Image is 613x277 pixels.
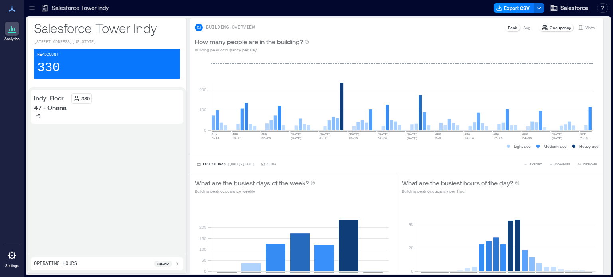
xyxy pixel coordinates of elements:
p: Salesforce Tower Indy [52,4,109,12]
p: Building peak occupancy per Day [195,47,309,53]
tspan: 50 [202,258,206,263]
p: Medium use [544,143,567,149]
text: [DATE] [551,136,563,140]
p: Operating Hours [34,261,77,267]
a: Analytics [2,19,22,44]
tspan: 100 [199,247,206,251]
text: 4am [450,273,456,277]
p: 1 Day [267,162,277,167]
p: What are the busiest days of the week? [195,178,309,188]
button: Export CSV [494,3,534,13]
p: Headcount [37,52,59,58]
p: 330 [81,95,90,102]
p: Light use [514,143,531,149]
text: [DATE] [551,132,563,136]
text: [DATE] [217,273,229,277]
text: [DATE] [348,132,360,136]
tspan: 100 [199,107,206,112]
p: Analytics [4,37,20,41]
span: EXPORT [530,162,542,167]
p: 8a - 6p [157,261,169,267]
p: Peak [508,24,517,31]
p: Salesforce Tower Indy [34,20,180,36]
button: OPTIONS [575,160,599,168]
text: 10-16 [464,136,474,140]
button: Last 90 Days |[DATE]-[DATE] [195,160,256,168]
text: [DATE] [290,136,302,140]
p: BUILDING OVERVIEW [206,24,255,31]
text: AUG [435,132,441,136]
span: Salesforce [560,4,588,12]
text: 3-9 [435,136,441,140]
p: Building peak occupancy weekly [195,188,315,194]
text: 6-12 [319,136,327,140]
text: 12am [421,273,429,277]
text: 8am [479,273,485,277]
text: JUN [232,132,238,136]
text: [DATE] [363,273,375,277]
p: Occupancy [550,24,571,31]
button: Salesforce [548,2,591,14]
span: OPTIONS [583,162,597,167]
text: 8pm [565,273,571,277]
tspan: 150 [199,236,206,241]
text: 15-21 [232,136,242,140]
text: JUN [212,132,218,136]
text: 8-14 [212,136,219,140]
text: [DATE] [406,132,418,136]
tspan: 200 [199,87,206,92]
text: [DATE] [241,273,253,277]
p: What are the busiest hours of the day? [402,178,513,188]
tspan: 0 [204,269,206,273]
tspan: 0 [411,269,413,273]
tspan: 0 [204,128,206,132]
text: [DATE] [314,273,326,277]
p: Settings [5,263,19,268]
text: 17-23 [493,136,503,140]
span: COMPARE [555,162,570,167]
text: 4pm [536,273,542,277]
text: AUG [493,132,499,136]
p: 330 [37,60,60,76]
p: Indy: Floor 47 - Ohana [34,93,68,112]
a: Settings [2,246,22,271]
text: JUN [261,132,267,136]
p: Building peak occupancy per Hour [402,188,520,194]
tspan: 40 [408,222,413,226]
text: 20-26 [377,136,387,140]
text: [DATE] [377,132,389,136]
text: 13-19 [348,136,358,140]
p: Avg [523,24,530,31]
text: [DATE] [290,273,302,277]
button: EXPORT [522,160,544,168]
text: 12pm [508,273,515,277]
text: [DATE] [319,132,331,136]
text: 22-28 [261,136,271,140]
button: COMPARE [547,160,572,168]
text: SEP [580,132,586,136]
p: How many people are in the building? [195,37,303,47]
p: Heavy use [579,143,599,149]
text: 7-13 [580,136,588,140]
tspan: 20 [408,245,413,250]
text: [DATE] [290,132,302,136]
text: AUG [464,132,470,136]
text: [DATE] [406,136,418,140]
p: Visits [585,24,595,31]
text: [DATE] [339,273,350,277]
text: AUG [522,132,528,136]
text: 24-30 [522,136,532,140]
text: [DATE] [266,273,277,277]
tspan: 200 [199,225,206,230]
p: [STREET_ADDRESS][US_STATE] [34,39,180,45]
